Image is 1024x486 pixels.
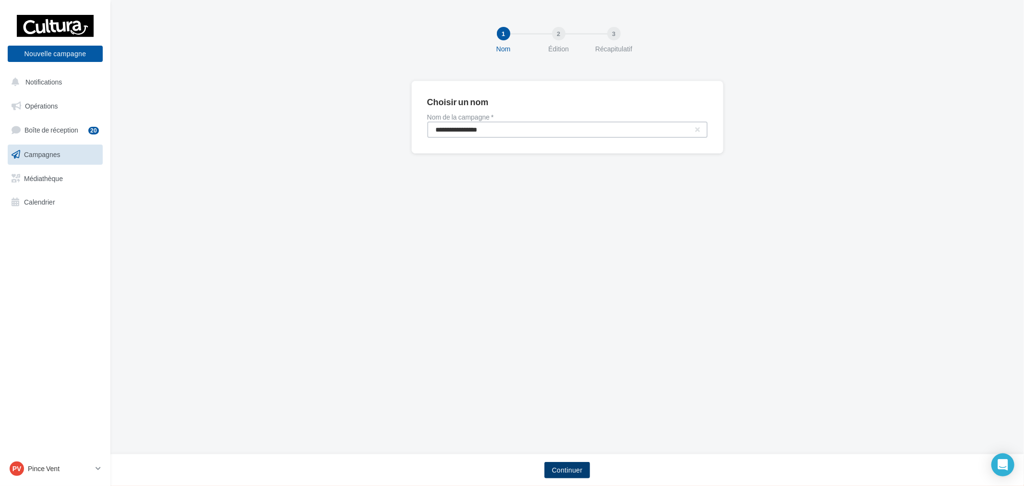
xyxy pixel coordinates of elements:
span: Médiathèque [24,174,63,182]
div: Open Intercom Messenger [991,453,1014,476]
div: 3 [607,27,621,40]
div: 1 [497,27,510,40]
a: Boîte de réception20 [6,120,105,140]
button: Continuer [544,462,590,478]
div: Nom [473,44,534,54]
label: Nom de la campagne * [427,114,708,121]
div: 20 [88,127,99,134]
a: Calendrier [6,192,105,212]
button: Nouvelle campagne [8,46,103,62]
a: PV Pince Vent [8,460,103,478]
div: Récapitulatif [583,44,645,54]
span: Boîte de réception [24,126,78,134]
div: Édition [528,44,590,54]
div: Choisir un nom [427,97,489,106]
span: Notifications [25,78,62,86]
p: Pince Vent [28,464,92,474]
div: 2 [552,27,566,40]
a: Opérations [6,96,105,116]
span: Calendrier [24,198,55,206]
span: Campagnes [24,150,60,158]
button: Notifications [6,72,101,92]
span: Opérations [25,102,58,110]
span: PV [12,464,22,474]
a: Médiathèque [6,169,105,189]
a: Campagnes [6,145,105,165]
